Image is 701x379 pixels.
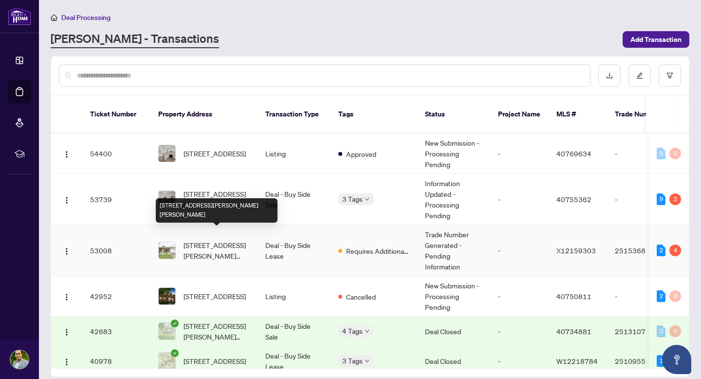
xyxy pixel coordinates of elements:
[657,355,665,367] div: 1
[258,225,331,276] td: Deal - Buy Side Lease
[607,276,675,317] td: -
[258,317,331,346] td: Deal - Buy Side Sale
[556,357,598,365] span: W12218784
[606,72,613,79] span: download
[669,148,681,159] div: 0
[666,72,673,79] span: filter
[657,290,665,302] div: 2
[636,72,643,79] span: edit
[159,191,175,208] img: thumbnail-img
[82,225,150,276] td: 53008
[417,225,490,276] td: Trade Number Generated - Pending Information
[156,198,277,223] div: [STREET_ADDRESS][PERSON_NAME][PERSON_NAME]
[171,320,179,327] span: check-circle
[549,95,607,133] th: MLS #
[342,355,363,366] span: 3 Tags
[630,32,682,47] span: Add Transaction
[184,356,246,366] span: [STREET_ADDRESS]
[10,350,29,369] img: Profile Icon
[657,245,665,256] div: 2
[490,346,549,376] td: -
[159,145,175,162] img: thumbnail-img
[346,149,376,159] span: Approved
[657,325,665,337] div: 0
[159,323,175,340] img: thumbnail-img
[628,64,651,87] button: edit
[607,317,675,346] td: 2513107
[258,174,331,225] td: Deal - Buy Side Sale
[607,133,675,174] td: -
[556,195,591,204] span: 40755362
[659,64,681,87] button: filter
[59,191,74,207] button: Logo
[607,346,675,376] td: 2510955
[342,193,363,205] span: 3 Tags
[82,133,150,174] td: 54400
[607,174,675,225] td: -
[669,325,681,337] div: 0
[258,276,331,317] td: Listing
[669,193,681,205] div: 2
[51,31,219,48] a: [PERSON_NAME] - Transactions
[51,14,57,21] span: home
[63,293,71,301] img: Logo
[82,317,150,346] td: 42683
[82,346,150,376] td: 40978
[331,95,417,133] th: Tags
[657,193,665,205] div: 9
[61,13,111,22] span: Deal Processing
[346,291,376,302] span: Cancelled
[8,7,31,25] img: logo
[59,243,74,258] button: Logo
[417,346,490,376] td: Deal Closed
[607,95,675,133] th: Trade Number
[623,31,689,48] button: Add Transaction
[258,95,331,133] th: Transaction Type
[669,245,681,256] div: 4
[607,225,675,276] td: 2515368
[417,174,490,225] td: Information Updated - Processing Pending
[365,197,369,202] span: down
[184,240,250,261] span: [STREET_ADDRESS][PERSON_NAME][PERSON_NAME]
[365,329,369,334] span: down
[490,95,549,133] th: Project Name
[82,95,150,133] th: Ticket Number
[490,174,549,225] td: -
[417,133,490,174] td: New Submission - Processing Pending
[490,317,549,346] td: -
[63,247,71,255] img: Logo
[63,328,71,336] img: Logo
[346,246,409,256] span: Requires Additional Docs
[662,345,691,374] button: Open asap
[556,149,591,158] span: 40769634
[63,151,71,158] img: Logo
[342,325,363,337] span: 4 Tags
[184,321,250,342] span: [STREET_ADDRESS][PERSON_NAME][PERSON_NAME]
[184,189,250,210] span: [STREET_ADDRESS][PERSON_NAME]
[184,148,246,159] span: [STREET_ADDRESS]
[657,148,665,159] div: 0
[490,133,549,174] td: -
[159,288,175,304] img: thumbnail-img
[490,225,549,276] td: -
[556,327,591,336] span: 40734881
[63,196,71,204] img: Logo
[598,64,621,87] button: download
[669,290,681,302] div: 0
[59,288,74,304] button: Logo
[365,359,369,363] span: down
[556,246,596,255] span: X12159303
[150,95,258,133] th: Property Address
[556,292,591,301] span: 40750811
[258,133,331,174] td: Listing
[82,174,150,225] td: 53739
[258,346,331,376] td: Deal - Buy Side Lease
[417,95,490,133] th: Status
[184,291,246,302] span: [STREET_ADDRESS]
[171,349,179,357] span: check-circle
[490,276,549,317] td: -
[159,242,175,259] img: thumbnail-img
[417,276,490,317] td: New Submission - Processing Pending
[82,276,150,317] td: 42952
[417,317,490,346] td: Deal Closed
